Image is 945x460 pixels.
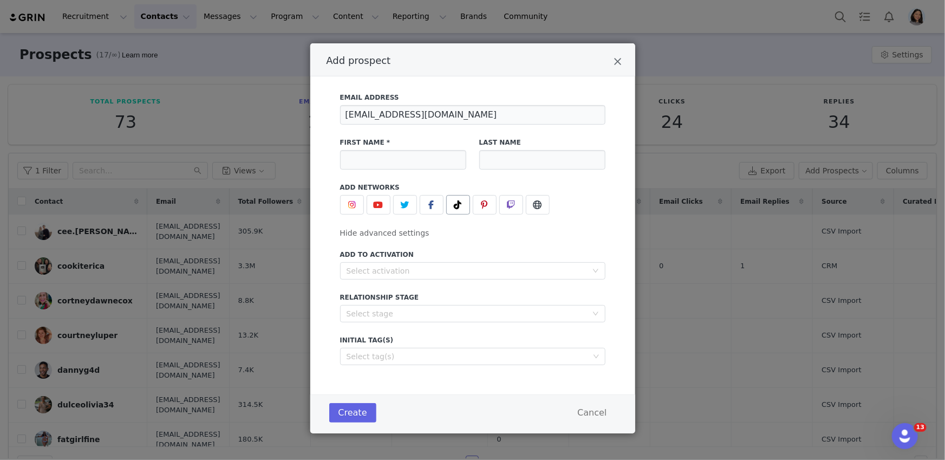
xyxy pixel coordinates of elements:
label: Email Address [340,93,605,102]
i: icon: down [593,353,599,361]
div: Select tag(s) [347,351,589,362]
label: Add to Activation [340,250,605,260]
i: icon: down [592,268,599,275]
iframe: Intercom live chat [892,423,918,449]
div: Select stage [347,308,587,319]
label: Last Name [479,138,605,147]
div: Select activation [347,265,587,276]
button: Cancel [568,403,616,423]
img: instagram.svg [348,200,356,209]
span: Hide advanced settings [340,229,429,237]
i: icon: down [592,310,599,318]
label: Add Networks [340,183,605,192]
div: Add prospect [310,43,635,433]
span: Add prospect [327,55,391,66]
button: Create [329,403,376,423]
label: First Name * [340,138,466,147]
label: Relationship Stage [340,293,605,302]
label: Initial Tag(s) [340,335,605,345]
span: 13 [914,423,927,432]
button: Close [614,56,622,69]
